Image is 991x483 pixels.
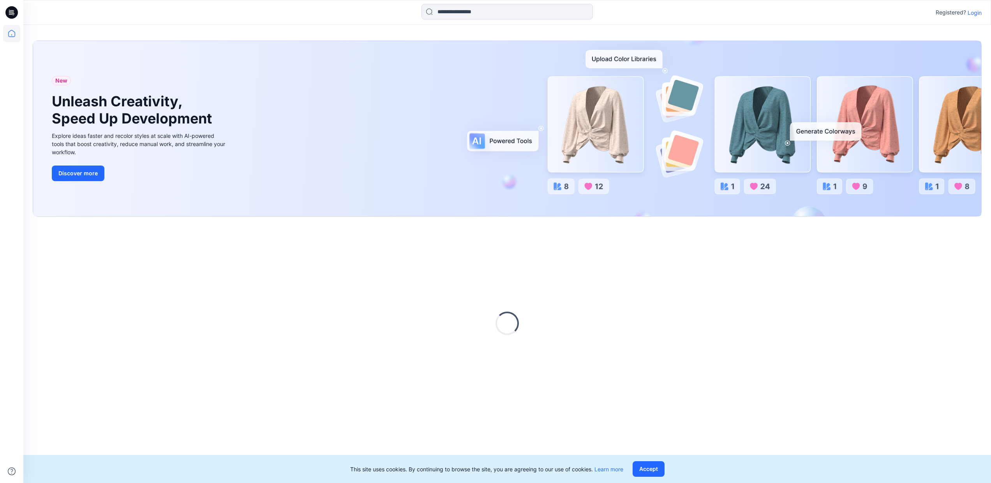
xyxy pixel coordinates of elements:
[633,461,665,477] button: Accept
[52,132,227,156] div: Explore ideas faster and recolor styles at scale with AI-powered tools that boost creativity, red...
[936,8,966,17] p: Registered?
[350,465,623,473] p: This site uses cookies. By continuing to browse the site, you are agreeing to our use of cookies.
[52,93,215,127] h1: Unleash Creativity, Speed Up Development
[968,9,982,17] p: Login
[55,76,67,85] span: New
[52,166,227,181] a: Discover more
[594,466,623,472] a: Learn more
[52,166,104,181] button: Discover more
